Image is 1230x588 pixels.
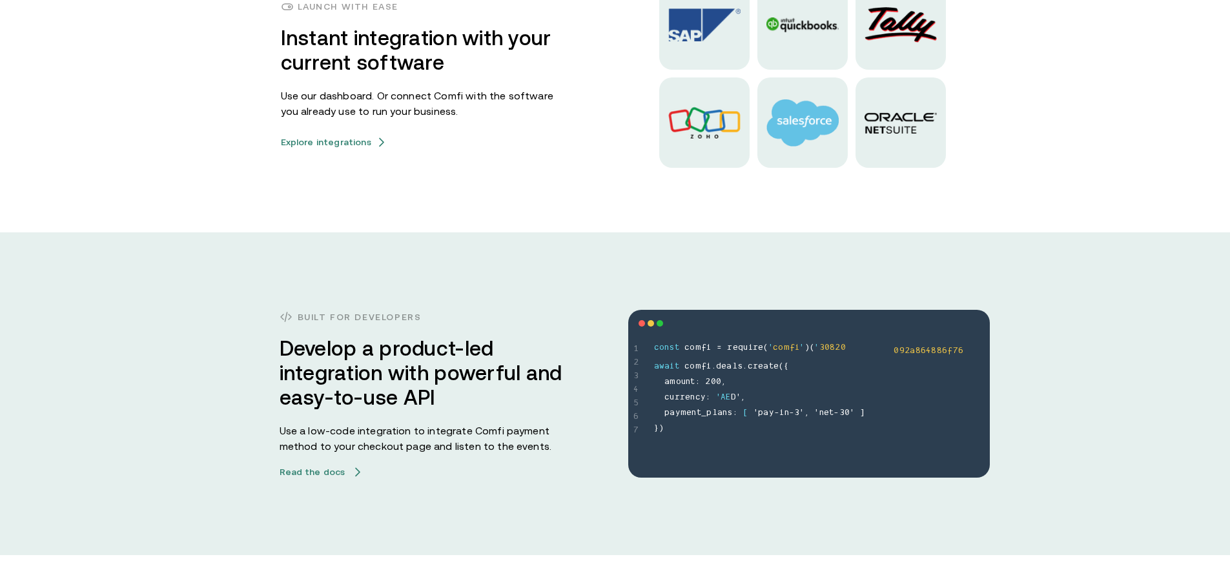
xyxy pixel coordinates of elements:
[668,106,741,139] img: Zoho logo
[695,341,701,356] span: m
[758,406,763,421] span: p
[753,341,758,356] span: r
[942,344,947,360] span: 6
[899,344,905,360] span: 9
[675,360,679,375] span: t
[664,341,669,356] span: n
[281,137,387,147] button: Explore integrationsarrow icons
[758,360,763,375] span: e
[769,360,774,375] span: t
[684,360,690,375] span: c
[712,406,717,421] span: l
[670,360,674,375] span: i
[825,341,830,356] span: 0
[733,406,737,421] span: :
[819,341,825,356] span: 3
[850,406,854,421] span: '
[805,341,810,356] span: )
[664,390,670,406] span: c
[664,406,670,421] span: p
[824,406,829,421] span: e
[633,410,639,423] span: 6
[921,344,926,360] span: 6
[766,99,839,147] img: salesforce logo
[716,360,721,375] span: d
[727,341,732,356] span: r
[839,406,845,421] span: 3
[280,310,292,323] img: code
[743,360,747,375] span: .
[654,341,659,356] span: c
[690,360,695,375] span: o
[865,112,937,133] img: oracle logo
[670,406,675,421] span: a
[669,341,674,356] span: s
[748,341,753,356] span: i
[716,390,721,406] span: '
[795,341,799,356] span: i
[690,390,695,406] span: n
[799,341,804,356] span: '
[717,341,722,356] span: =
[281,26,565,75] h3: Instant integration with your current software
[706,390,710,406] span: :
[690,375,695,390] span: t
[829,406,834,421] span: t
[686,406,692,421] span: e
[701,360,706,375] span: f
[633,342,639,356] span: 1
[721,375,726,390] span: ,
[860,406,865,421] span: ]
[633,383,639,396] span: 4
[784,360,788,375] span: {
[763,341,768,356] span: (
[814,341,819,356] span: '
[905,344,910,360] span: 2
[664,360,670,375] span: a
[659,421,664,437] span: )
[789,406,794,421] span: -
[726,360,732,375] span: a
[675,390,680,406] span: r
[706,341,711,356] span: i
[680,390,685,406] span: r
[732,360,737,375] span: l
[711,375,716,390] span: 0
[748,360,753,375] span: c
[280,467,361,477] button: Read the docsarrow icons
[763,406,768,421] span: a
[298,1,399,12] h4: Launch with ease
[676,375,681,390] span: o
[692,406,696,421] span: n
[790,341,795,356] span: f
[931,344,936,360] span: 8
[633,423,639,437] span: 7
[737,360,743,375] span: s
[695,360,701,375] span: m
[784,341,790,356] span: m
[659,360,664,375] span: w
[681,406,686,421] span: m
[633,369,639,383] span: 3
[727,406,732,421] span: s
[753,360,758,375] span: r
[773,341,778,356] span: c
[701,390,706,406] span: y
[947,344,952,360] span: f
[910,344,915,360] span: a
[865,7,937,43] img: Tally logo
[758,341,763,356] span: e
[784,406,789,421] span: n
[670,375,675,390] span: m
[723,406,727,421] span: n
[280,336,564,410] h3: Develop a product-led integration with powerful and easy-to-use API
[774,406,779,421] span: -
[835,341,840,356] span: 2
[633,356,639,369] span: 2
[280,310,564,323] h3: Built for developers
[706,406,712,421] span: p
[766,17,839,32] img: Quickbooks logo
[779,406,784,421] span: i
[353,467,363,478] img: arrow icons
